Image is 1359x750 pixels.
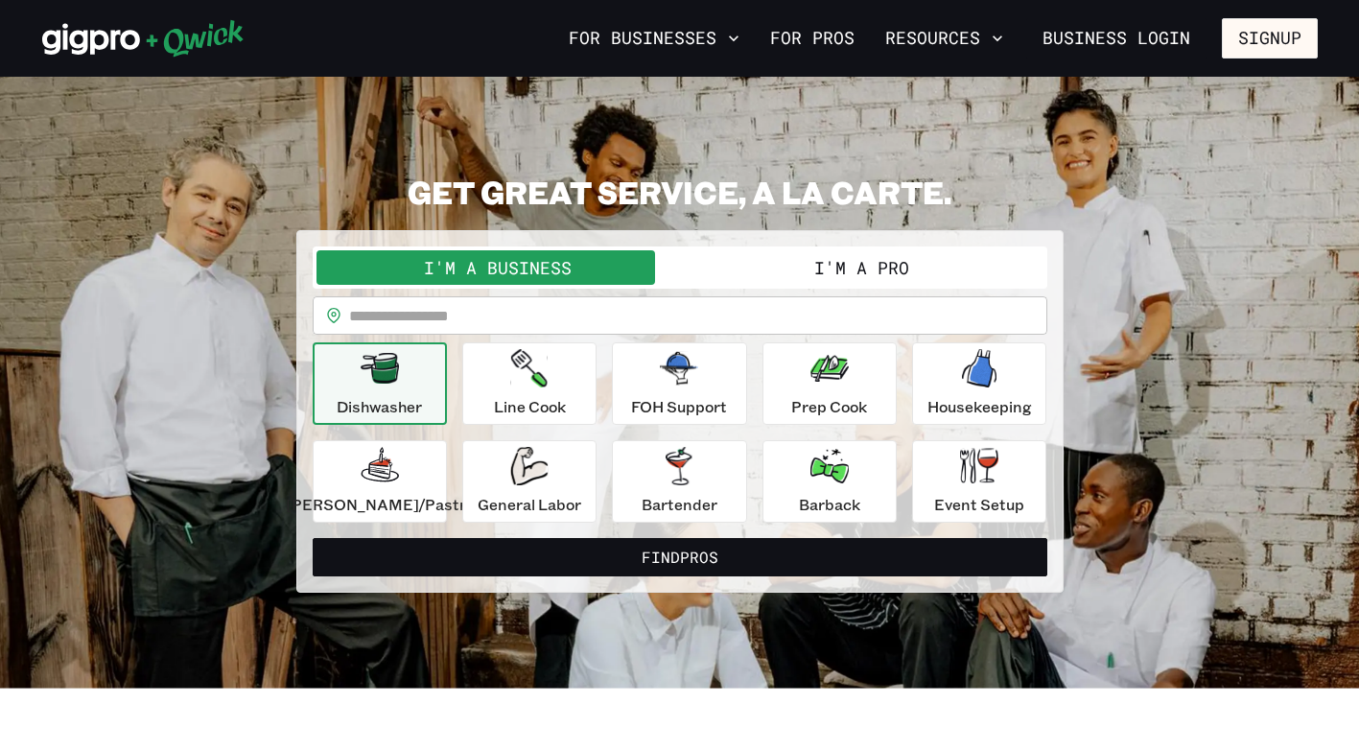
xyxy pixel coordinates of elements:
[1026,18,1207,59] a: Business Login
[313,342,447,425] button: Dishwasher
[316,250,680,285] button: I'm a Business
[478,493,581,516] p: General Labor
[561,22,747,55] button: For Businesses
[494,395,566,418] p: Line Cook
[762,22,862,55] a: For Pros
[313,440,447,523] button: [PERSON_NAME]/Pastry
[612,342,746,425] button: FOH Support
[878,22,1011,55] button: Resources
[462,440,597,523] button: General Labor
[1222,18,1318,59] button: Signup
[680,250,1043,285] button: I'm a Pro
[286,493,474,516] p: [PERSON_NAME]/Pastry
[631,395,727,418] p: FOH Support
[934,493,1024,516] p: Event Setup
[791,395,867,418] p: Prep Cook
[762,342,897,425] button: Prep Cook
[612,440,746,523] button: Bartender
[927,395,1032,418] p: Housekeeping
[462,342,597,425] button: Line Cook
[912,440,1046,523] button: Event Setup
[337,395,422,418] p: Dishwasher
[912,342,1046,425] button: Housekeeping
[313,538,1047,576] button: FindPros
[642,493,717,516] p: Bartender
[762,440,897,523] button: Barback
[799,493,860,516] p: Barback
[296,173,1064,211] h2: GET GREAT SERVICE, A LA CARTE.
